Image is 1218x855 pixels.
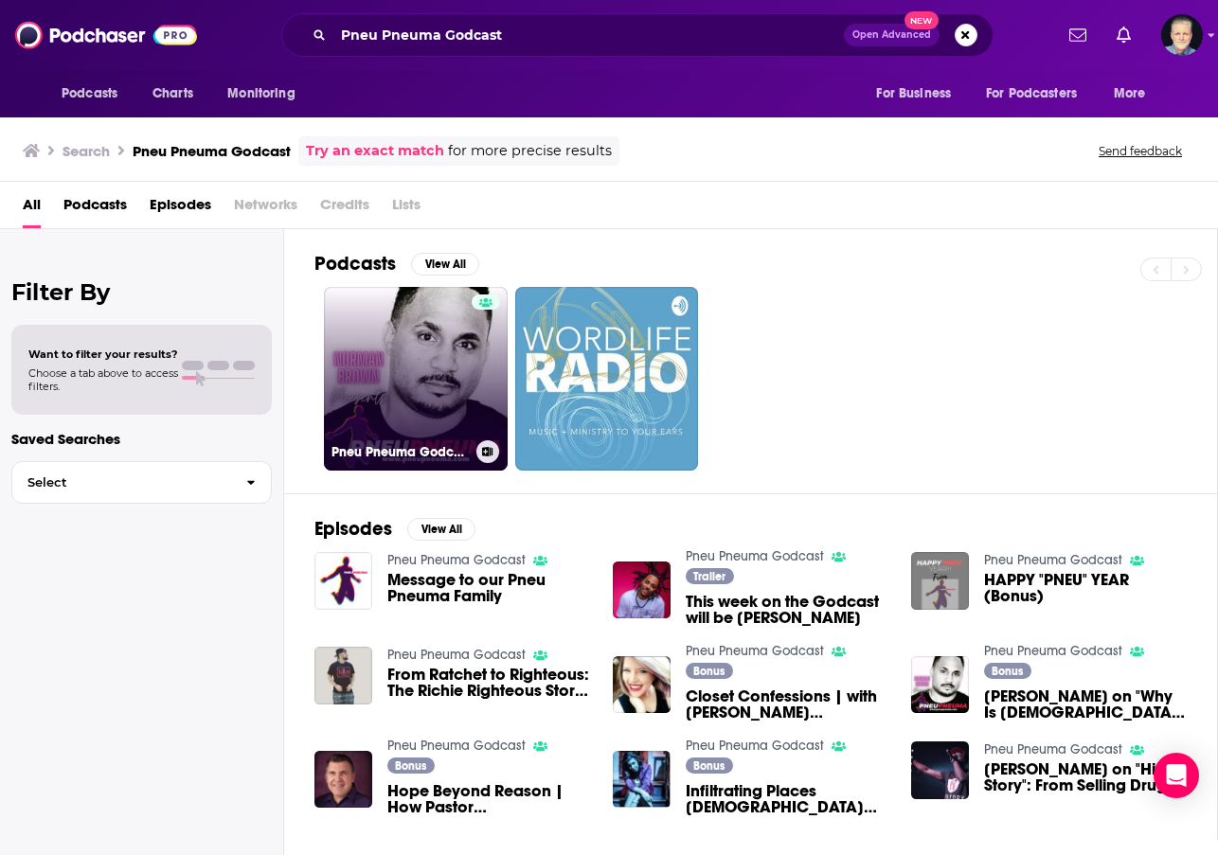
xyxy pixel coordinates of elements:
a: Hope Beyond Reason | How Pastor Dave Hess was Healed of Cancer [Re-Pneued] EP 54 [387,783,590,815]
button: open menu [863,76,975,112]
div: Open Intercom Messenger [1154,753,1199,798]
button: View All [407,518,475,541]
div: Search podcasts, credits, & more... [281,13,994,57]
span: Bonus [693,760,725,772]
a: Dee Black on "His Story": From Selling Drugs to Saving Lives (S2) (Re-Pneued) EP 63 [984,761,1187,793]
span: For Podcasters [986,80,1077,107]
img: User Profile [1161,14,1203,56]
h2: Filter By [11,278,272,306]
a: Closet Confessions | with Christina Smith McCulley [Re-Pneued] (S2 E11) EP 53 [686,688,888,721]
h3: Search [63,142,110,160]
button: open menu [1101,76,1170,112]
span: Podcasts [62,80,117,107]
button: Show profile menu [1161,14,1203,56]
button: open menu [974,76,1104,112]
img: This week on the Godcast will be Steven Malcolm [613,561,671,619]
button: Select [11,461,272,504]
span: Lists [392,189,421,228]
span: for more precise results [448,140,612,162]
span: Credits [320,189,369,228]
a: Show notifications dropdown [1062,19,1094,51]
a: Pneu Pneuma Godcast [984,741,1122,757]
a: HAPPY "PNEU" YEAR (Bonus) [984,572,1187,604]
a: Podcasts [63,189,127,228]
button: Open AdvancedNew [844,24,940,46]
h2: Podcasts [314,252,396,276]
span: Trailer [693,571,725,582]
span: Bonus [992,666,1023,677]
span: Monitoring [227,80,295,107]
span: Networks [234,189,297,228]
span: Bonus [693,666,725,677]
span: [PERSON_NAME] on "Why Is [DEMOGRAPHIC_DATA] So Special?" Snippet from Re-Pneued Episode airing soon [984,688,1187,721]
a: Try an exact match [306,140,444,162]
span: For Business [876,80,951,107]
a: Infiltrating Places Christians Don't Normally Go: Mia Rio [Re-Pneued] S2 EP 56 [686,783,888,815]
span: New [905,11,939,29]
span: [PERSON_NAME] on "His Story": From Selling Drugs to Saving Lives (S2) (Re-Pneued) EP 63 [984,761,1187,793]
a: From Ratchet to Righteous: The Richie Righteous Story [Re-Pneued] (S1 E32) [387,667,590,699]
span: Open Advanced [852,30,931,40]
a: Pneu Pneuma Godcast [686,738,824,754]
button: Send feedback [1093,143,1188,159]
img: Dee Black on "His Story": From Selling Drugs to Saving Lives (S2) (Re-Pneued) EP 63 [911,741,969,799]
a: Pneu Pneuma Godcast [686,548,824,564]
a: Pneu Pneuma Godcast [984,552,1122,568]
a: Pneu Pneuma Godcast [324,287,508,471]
a: All [23,189,41,228]
span: Message to our Pneu Pneuma Family [387,572,590,604]
img: Podchaser - Follow, Share and Rate Podcasts [15,17,197,53]
a: Pneu Pneuma Godcast [387,738,526,754]
a: Pneu Pneuma Godcast [387,647,526,663]
img: Message to our Pneu Pneuma Family [314,552,372,610]
p: Saved Searches [11,430,272,448]
a: Show notifications dropdown [1109,19,1138,51]
span: Select [12,476,231,489]
a: Pneu Pneuma Godcast [686,643,824,659]
a: Pneu Pneuma Godcast [984,643,1122,659]
img: HAPPY "PNEU" YEAR (Bonus) [911,552,969,610]
a: Pneu Pneuma Godcast [387,552,526,568]
h3: Pneu Pneuma Godcast [133,142,291,160]
span: Choose a tab above to access filters. [28,366,178,393]
span: This week on the Godcast will be [PERSON_NAME] [686,594,888,626]
img: Infiltrating Places Christians Don't Normally Go: Mia Rio [Re-Pneued] S2 EP 56 [613,751,671,809]
a: Rich Brink on "Why Is Jesus So Special?" Snippet from Re-Pneued Episode airing soon [984,688,1187,721]
span: Logged in as JonesLiterary [1161,14,1203,56]
span: Closet Confessions | with [PERSON_NAME] [PERSON_NAME] [Re-Pneued] (S2 E11) EP 53 [686,688,888,721]
a: PodcastsView All [314,252,479,276]
span: Hope Beyond Reason | How Pastor [PERSON_NAME] was Healed of [MEDICAL_DATA] [Re-Pneued] EP 54 [387,783,590,815]
span: Infiltrating Places [DEMOGRAPHIC_DATA] Don't Normally Go: [PERSON_NAME] [Re-Pneued] S2 EP 56 [686,783,888,815]
span: Bonus [395,760,426,772]
input: Search podcasts, credits, & more... [333,20,844,50]
span: Charts [152,80,193,107]
button: open menu [48,76,142,112]
h3: Pneu Pneuma Godcast [331,444,469,460]
button: open menu [214,76,319,112]
span: More [1114,80,1146,107]
img: Hope Beyond Reason | How Pastor Dave Hess was Healed of Cancer [Re-Pneued] EP 54 [314,751,372,809]
img: Closet Confessions | with Christina Smith McCulley [Re-Pneued] (S2 E11) EP 53 [613,656,671,714]
a: Charts [140,76,205,112]
a: Episodes [150,189,211,228]
img: Rich Brink on "Why Is Jesus So Special?" Snippet from Re-Pneued Episode airing soon [911,656,969,714]
h2: Episodes [314,517,392,541]
a: EpisodesView All [314,517,475,541]
img: From Ratchet to Righteous: The Richie Righteous Story [Re-Pneued] (S1 E32) [314,647,372,704]
a: This week on the Godcast will be Steven Malcolm [686,594,888,626]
